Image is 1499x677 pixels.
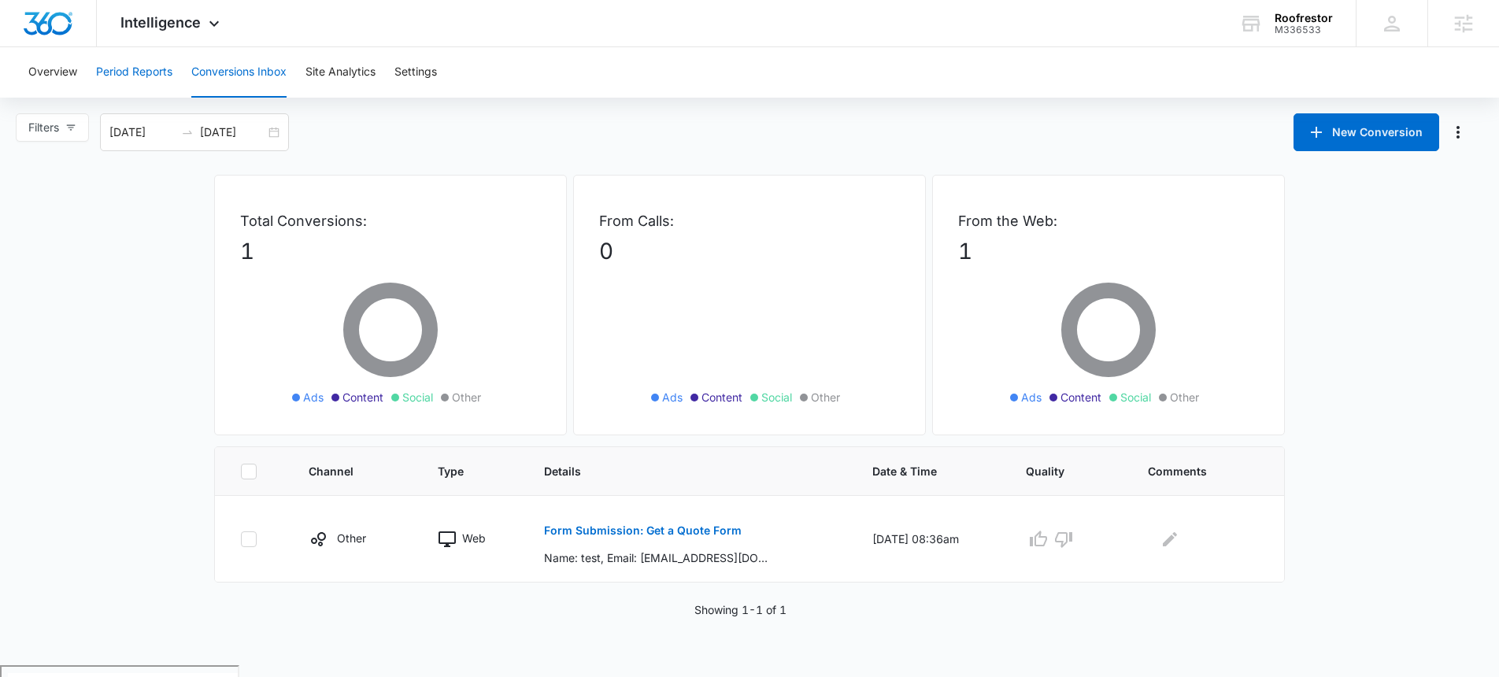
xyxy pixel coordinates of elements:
[1275,12,1333,24] div: account name
[120,14,201,31] span: Intelligence
[394,47,437,98] button: Settings
[60,93,141,103] div: Domain Overview
[544,525,742,536] p: Form Submission: Get a Quote Form
[200,124,265,141] input: End date
[853,496,1007,583] td: [DATE] 08:36am
[109,124,175,141] input: Start date
[181,126,194,139] span: swap-right
[305,47,376,98] button: Site Analytics
[544,463,812,479] span: Details
[1026,463,1087,479] span: Quality
[240,235,541,268] p: 1
[701,389,742,405] span: Content
[1157,527,1183,552] button: Edit Comments
[958,235,1259,268] p: 1
[309,463,378,479] span: Channel
[41,41,173,54] div: Domain: [DOMAIN_NAME]
[337,530,366,546] p: Other
[438,463,483,479] span: Type
[872,463,965,479] span: Date & Time
[1021,389,1042,405] span: Ads
[452,389,481,405] span: Other
[599,210,900,231] p: From Calls:
[303,389,324,405] span: Ads
[240,210,541,231] p: Total Conversions:
[1148,463,1236,479] span: Comments
[157,91,169,104] img: tab_keywords_by_traffic_grey.svg
[662,389,683,405] span: Ads
[25,41,38,54] img: website_grey.svg
[1445,120,1471,145] button: Manage Numbers
[1170,389,1199,405] span: Other
[761,389,792,405] span: Social
[28,47,77,98] button: Overview
[1275,24,1333,35] div: account id
[96,47,172,98] button: Period Reports
[462,530,486,546] p: Web
[1120,389,1151,405] span: Social
[599,235,900,268] p: 0
[694,601,787,618] p: Showing 1-1 of 1
[44,25,77,38] div: v 4.0.25
[402,389,433,405] span: Social
[25,25,38,38] img: logo_orange.svg
[544,549,773,566] p: Name: test, Email: [EMAIL_ADDRESS][DOMAIN_NAME], Phone: [PHONE_NUMBER], Address: 111 test, , test...
[181,126,194,139] span: to
[191,47,287,98] button: Conversions Inbox
[28,119,59,136] span: Filters
[16,113,89,142] button: Filters
[958,210,1259,231] p: From the Web:
[342,389,383,405] span: Content
[1294,113,1439,151] button: New Conversion
[43,91,55,104] img: tab_domain_overview_orange.svg
[544,512,742,549] button: Form Submission: Get a Quote Form
[1060,389,1101,405] span: Content
[174,93,265,103] div: Keywords by Traffic
[811,389,840,405] span: Other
